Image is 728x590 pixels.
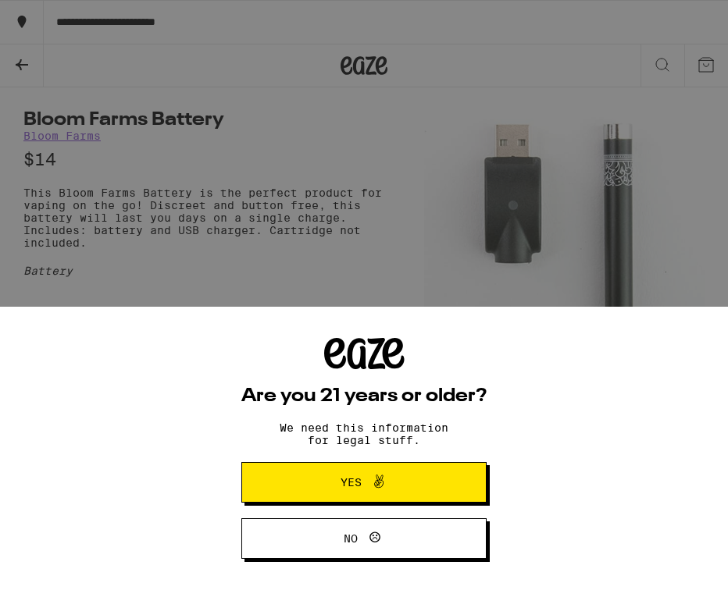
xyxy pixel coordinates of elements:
button: Yes [241,462,487,503]
span: No [344,533,358,544]
h2: Are you 21 years or older? [241,387,487,406]
button: No [241,518,487,559]
span: Hi. Need any help? [9,11,112,23]
p: We need this information for legal stuff. [266,421,462,446]
span: Yes [341,477,362,488]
